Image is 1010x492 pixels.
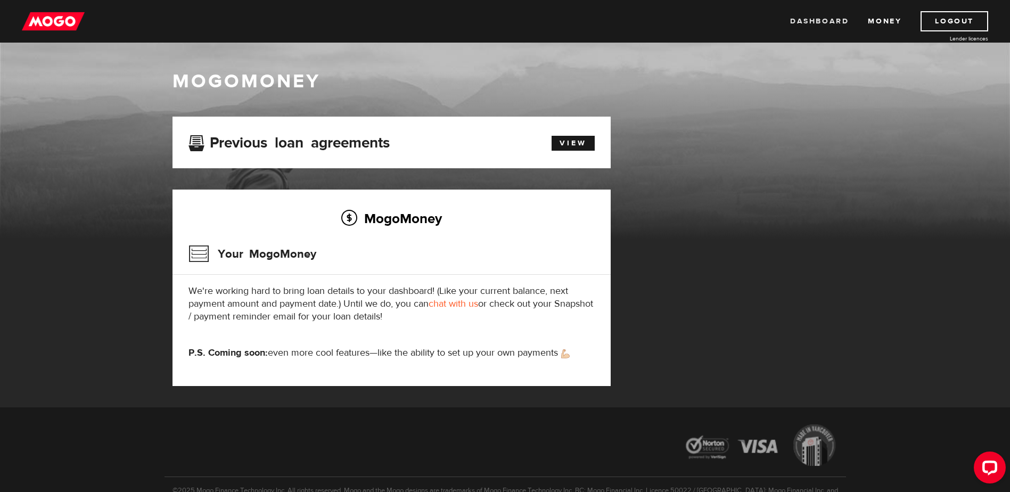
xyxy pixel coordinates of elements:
[561,349,570,358] img: strong arm emoji
[868,11,901,31] a: Money
[188,347,268,359] strong: P.S. Coming soon:
[908,35,988,43] a: Lender licences
[173,70,838,93] h1: MogoMoney
[790,11,849,31] a: Dashboard
[188,207,595,229] h2: MogoMoney
[429,298,478,310] a: chat with us
[921,11,988,31] a: Logout
[552,136,595,151] a: View
[188,285,595,323] p: We're working hard to bring loan details to your dashboard! (Like your current balance, next paym...
[22,11,85,31] img: mogo_logo-11ee424be714fa7cbb0f0f49df9e16ec.png
[965,447,1010,492] iframe: LiveChat chat widget
[188,134,390,148] h3: Previous loan agreements
[676,416,846,477] img: legal-icons-92a2ffecb4d32d839781d1b4e4802d7b.png
[188,347,595,359] p: even more cool features—like the ability to set up your own payments
[188,240,316,268] h3: Your MogoMoney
